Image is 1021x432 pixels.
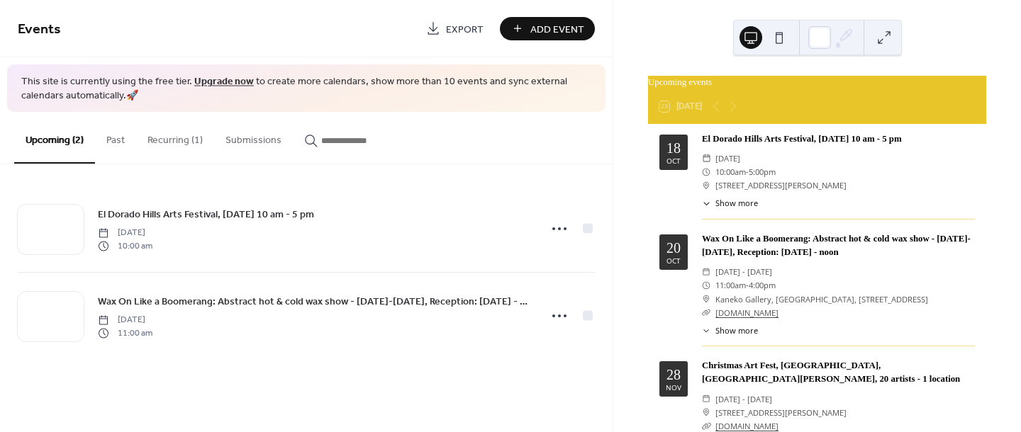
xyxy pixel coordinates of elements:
button: Submissions [214,112,293,162]
div: Oct [666,157,681,164]
a: El Dorado Hills Arts Festival, [DATE] 10 am - 5 pm [98,206,314,222]
span: Show more [715,325,758,337]
button: Past [95,112,136,162]
a: Christmas Art Fest, [GEOGRAPHIC_DATA], [GEOGRAPHIC_DATA][PERSON_NAME], 20 artists - 1 location [702,360,960,384]
a: Wax On Like a Boomerang: Abstract hot & cold wax show - [DATE]-[DATE], Reception: [DATE] - noon [702,234,971,257]
div: ​ [702,278,711,292]
div: ​ [702,152,711,165]
span: - [746,165,749,178]
div: ​ [702,178,711,192]
div: ​ [702,292,711,306]
span: 4:00pm [749,278,776,292]
span: Kaneko Gallery, [GEOGRAPHIC_DATA], [STREET_ADDRESS] [715,292,928,306]
div: 28 [666,368,681,382]
span: [STREET_ADDRESS][PERSON_NAME] [715,178,847,192]
span: Export [446,22,484,37]
div: ​ [702,392,711,406]
a: [DOMAIN_NAME] [715,307,779,318]
span: El Dorado Hills Arts Festival, [DATE] 10 am - 5 pm [98,208,314,222]
div: Nov [666,384,681,391]
span: Wax On Like a Boomerang: Abstract hot & cold wax show - [DATE]-[DATE], Reception: [DATE] - noon [98,295,531,309]
span: Add Event [530,22,584,37]
button: Upcoming (2) [14,112,95,164]
a: Wax On Like a Boomerang: Abstract hot & cold wax show - [DATE]-[DATE], Reception: [DATE] - noon [98,293,531,309]
span: 5:00pm [749,165,776,178]
span: 11:00am [715,278,746,292]
span: Show more [715,198,758,210]
span: 11:00 am [98,326,152,339]
button: ​Show more [702,198,758,210]
div: El Dorado Hills Arts Festival, [DATE] 10 am - 5 pm [702,132,975,146]
a: Upgrade now [194,72,254,91]
span: - [746,278,749,292]
div: ​ [702,198,711,210]
div: 20 [666,241,681,255]
div: ​ [702,165,711,178]
button: ​Show more [702,325,758,337]
div: 18 [666,141,681,155]
a: Export [415,17,494,40]
span: [DATE] [715,152,740,165]
div: ​ [702,325,711,337]
button: Add Event [500,17,595,40]
div: Oct [666,257,681,264]
span: 10:00 am [98,239,152,252]
span: 10:00am [715,165,746,178]
span: [STREET_ADDRESS][PERSON_NAME] [715,406,847,419]
div: ​ [702,406,711,419]
div: ​ [702,306,711,319]
span: [DATE] - [DATE] [715,392,772,406]
span: This site is currently using the free tier. to create more calendars, show more than 10 events an... [21,75,591,103]
span: Events [18,16,61,43]
button: Recurring (1) [136,112,214,162]
a: [DOMAIN_NAME] [715,421,779,431]
span: [DATE] [98,314,152,326]
span: [DATE] - [DATE] [715,265,772,278]
div: ​ [702,265,711,278]
div: Upcoming events [648,76,986,89]
span: [DATE] [98,227,152,239]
